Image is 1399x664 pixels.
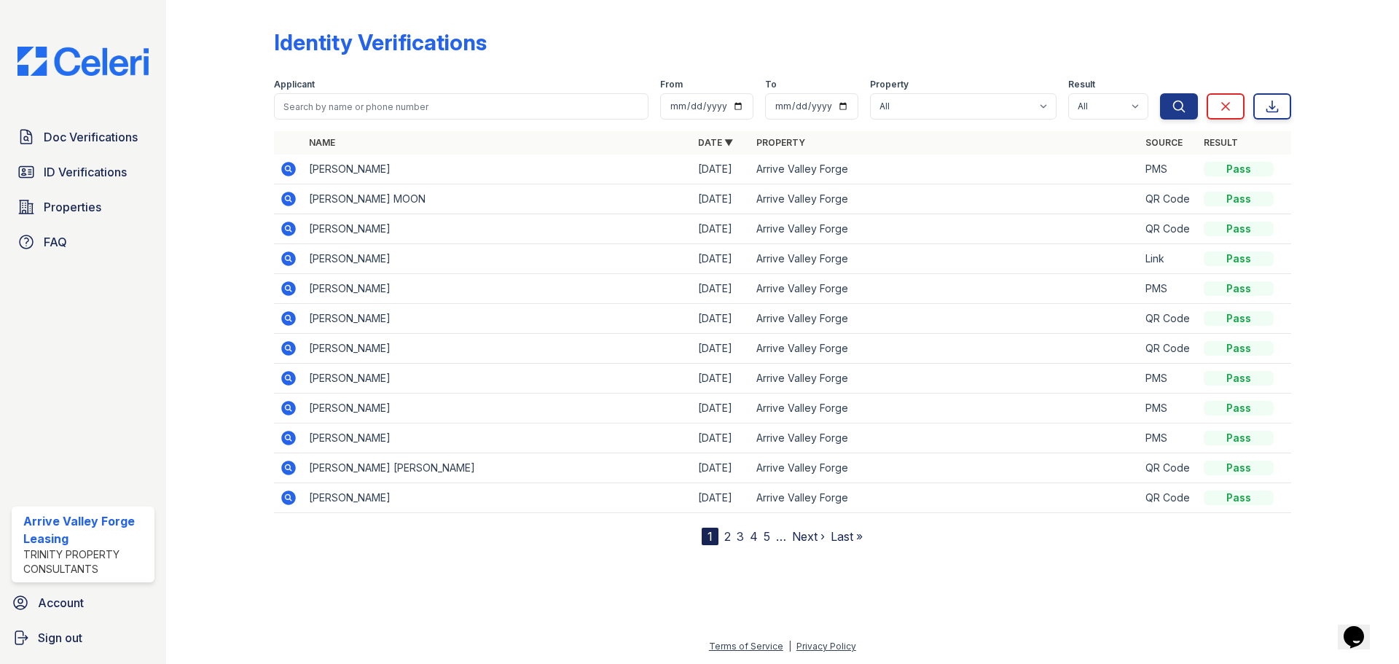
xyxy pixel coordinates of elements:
td: [DATE] [692,274,751,304]
td: Arrive Valley Forge [751,334,1140,364]
td: [DATE] [692,334,751,364]
span: … [776,528,786,545]
div: Pass [1204,281,1274,296]
div: Arrive Valley Forge Leasing [23,512,149,547]
a: Next › [792,529,825,544]
td: [PERSON_NAME] MOON [303,184,692,214]
div: Pass [1204,222,1274,236]
a: Properties [12,192,154,222]
td: [DATE] [692,214,751,244]
div: Pass [1204,461,1274,475]
td: Arrive Valley Forge [751,304,1140,334]
div: 1 [702,528,718,545]
a: ID Verifications [12,157,154,187]
a: Date ▼ [698,137,733,148]
td: Arrive Valley Forge [751,244,1140,274]
span: Doc Verifications [44,128,138,146]
div: Identity Verifications [274,29,487,55]
label: To [765,79,777,90]
div: Pass [1204,401,1274,415]
label: From [660,79,683,90]
a: 3 [737,529,744,544]
td: PMS [1140,274,1198,304]
td: [PERSON_NAME] [303,304,692,334]
a: Sign out [6,623,160,652]
img: CE_Logo_Blue-a8612792a0a2168367f1c8372b55b34899dd931a85d93a1a3d3e32e68fde9ad4.png [6,47,160,76]
div: Pass [1204,192,1274,206]
td: [PERSON_NAME] [PERSON_NAME] [303,453,692,483]
a: 5 [764,529,770,544]
td: [DATE] [692,423,751,453]
td: QR Code [1140,304,1198,334]
a: Doc Verifications [12,122,154,152]
div: Pass [1204,341,1274,356]
td: [PERSON_NAME] [303,334,692,364]
td: Arrive Valley Forge [751,364,1140,394]
td: [DATE] [692,453,751,483]
td: [DATE] [692,304,751,334]
a: Result [1204,137,1238,148]
a: 2 [724,529,731,544]
td: [PERSON_NAME] [303,423,692,453]
td: [DATE] [692,244,751,274]
td: QR Code [1140,214,1198,244]
td: [PERSON_NAME] [303,214,692,244]
div: Pass [1204,431,1274,445]
div: | [788,641,791,652]
div: Pass [1204,251,1274,266]
a: Last » [831,529,863,544]
td: [PERSON_NAME] [303,244,692,274]
td: Arrive Valley Forge [751,483,1140,513]
td: [DATE] [692,483,751,513]
td: QR Code [1140,483,1198,513]
span: Properties [44,198,101,216]
label: Applicant [274,79,315,90]
td: [PERSON_NAME] [303,394,692,423]
td: [DATE] [692,364,751,394]
div: Pass [1204,311,1274,326]
a: FAQ [12,227,154,257]
iframe: chat widget [1338,606,1384,649]
a: Source [1145,137,1183,148]
td: [PERSON_NAME] [303,364,692,394]
td: Arrive Valley Forge [751,453,1140,483]
td: PMS [1140,423,1198,453]
td: Arrive Valley Forge [751,155,1140,184]
td: [PERSON_NAME] [303,274,692,304]
div: Pass [1204,371,1274,386]
td: QR Code [1140,453,1198,483]
span: FAQ [44,233,67,251]
a: Property [756,137,805,148]
td: [DATE] [692,155,751,184]
span: Account [38,594,84,612]
a: Name [309,137,335,148]
td: [PERSON_NAME] [303,483,692,513]
a: Account [6,588,160,617]
td: [PERSON_NAME] [303,155,692,184]
td: QR Code [1140,334,1198,364]
td: Link [1140,244,1198,274]
td: Arrive Valley Forge [751,214,1140,244]
td: PMS [1140,394,1198,423]
td: PMS [1140,155,1198,184]
td: Arrive Valley Forge [751,423,1140,453]
td: Arrive Valley Forge [751,274,1140,304]
input: Search by name or phone number [274,93,648,120]
td: [DATE] [692,394,751,423]
td: Arrive Valley Forge [751,394,1140,423]
div: Trinity Property Consultants [23,547,149,577]
span: Sign out [38,629,82,647]
span: ID Verifications [44,163,127,181]
div: Pass [1204,162,1274,176]
a: 4 [750,529,758,544]
td: QR Code [1140,184,1198,214]
td: PMS [1140,364,1198,394]
a: Terms of Service [709,641,783,652]
div: Pass [1204,491,1274,505]
a: Privacy Policy [796,641,856,652]
td: [DATE] [692,184,751,214]
td: Arrive Valley Forge [751,184,1140,214]
label: Property [870,79,909,90]
label: Result [1068,79,1095,90]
